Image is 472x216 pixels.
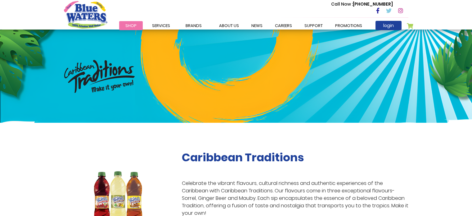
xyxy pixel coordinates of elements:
[375,21,402,30] a: login
[269,21,298,30] a: careers
[186,23,202,29] span: Brands
[245,21,269,30] a: News
[298,21,329,30] a: support
[182,151,408,164] h2: Caribbean Traditions
[331,1,353,7] span: Call Now :
[64,1,107,28] a: store logo
[329,21,368,30] a: Promotions
[331,1,393,7] p: [PHONE_NUMBER]
[125,23,137,29] span: Shop
[213,21,245,30] a: about us
[152,23,170,29] span: Services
